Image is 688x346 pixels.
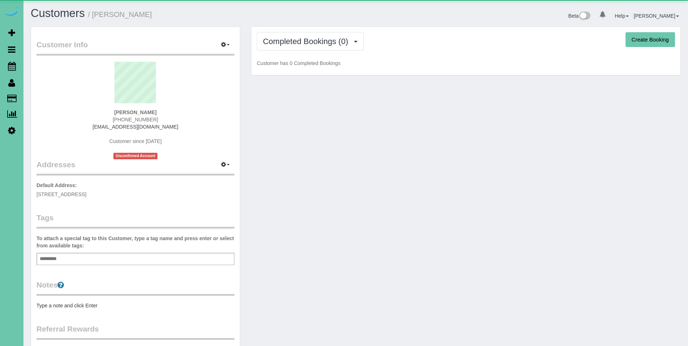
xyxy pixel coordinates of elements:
p: Customer has 0 Completed Bookings [257,60,675,67]
span: Customer since [DATE] [109,138,161,144]
strong: [PERSON_NAME] [114,109,156,115]
a: Help [615,13,629,19]
button: Create Booking [626,32,675,47]
span: [PHONE_NUMBER] [113,117,158,122]
a: Customers [31,7,85,20]
span: [STREET_ADDRESS] [36,191,86,197]
legend: Tags [36,212,234,229]
legend: Notes [36,280,234,296]
pre: Type a note and click Enter [36,302,234,309]
img: Automaid Logo [4,7,19,17]
span: Unconfirmed Account [113,153,157,159]
legend: Referral Rewards [36,324,234,340]
label: To attach a special tag to this Customer, type a tag name and press enter or select from availabl... [36,235,234,249]
span: Completed Bookings (0) [263,37,352,46]
a: [PERSON_NAME] [634,13,679,19]
a: Beta [568,13,591,19]
label: Default Address: [36,182,77,189]
a: [EMAIL_ADDRESS][DOMAIN_NAME] [92,124,178,130]
small: / [PERSON_NAME] [88,10,152,18]
button: Completed Bookings (0) [257,32,364,51]
legend: Customer Info [36,39,234,56]
img: New interface [579,12,590,21]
